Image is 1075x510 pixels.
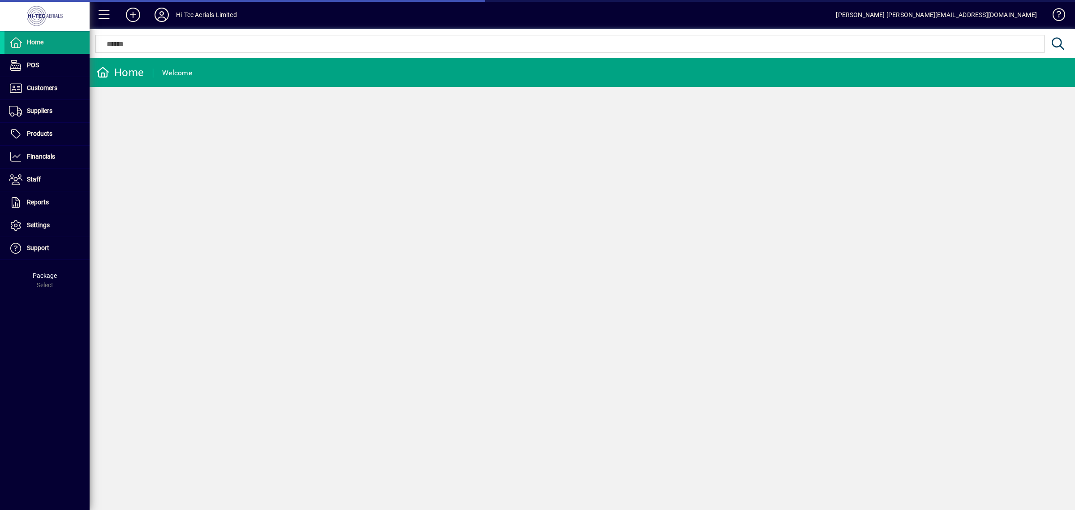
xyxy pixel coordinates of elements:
[4,237,90,259] a: Support
[27,199,49,206] span: Reports
[1046,2,1064,31] a: Knowledge Base
[4,123,90,145] a: Products
[147,7,176,23] button: Profile
[27,153,55,160] span: Financials
[4,100,90,122] a: Suppliers
[27,130,52,137] span: Products
[27,244,49,251] span: Support
[176,8,237,22] div: Hi-Tec Aerials Limited
[96,65,144,80] div: Home
[4,77,90,99] a: Customers
[836,8,1037,22] div: [PERSON_NAME] [PERSON_NAME][EMAIL_ADDRESS][DOMAIN_NAME]
[4,54,90,77] a: POS
[27,39,43,46] span: Home
[27,84,57,91] span: Customers
[4,146,90,168] a: Financials
[27,176,41,183] span: Staff
[33,272,57,279] span: Package
[4,214,90,237] a: Settings
[27,61,39,69] span: POS
[162,66,192,80] div: Welcome
[27,221,50,229] span: Settings
[27,107,52,114] span: Suppliers
[119,7,147,23] button: Add
[4,191,90,214] a: Reports
[4,169,90,191] a: Staff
